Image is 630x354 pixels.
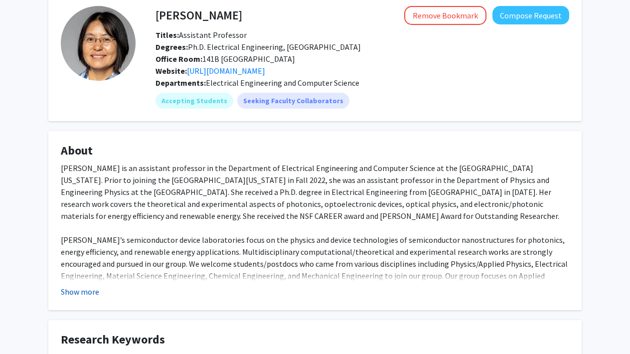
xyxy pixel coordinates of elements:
[404,6,486,25] button: Remove Bookmark
[61,6,136,81] img: Profile Picture
[237,93,349,109] mat-chip: Seeking Faculty Collaborators
[156,54,295,64] span: 141B [GEOGRAPHIC_DATA]
[156,30,247,40] span: Assistant Professor
[156,78,206,88] b: Departments:
[492,6,569,24] button: Compose Request to Peifen Zhu
[156,66,187,76] b: Website:
[156,30,179,40] b: Titles:
[156,6,242,24] h4: [PERSON_NAME]
[61,162,569,330] div: [PERSON_NAME] is an assistant professor in the Department of Electrical Engineering and Computer ...
[61,333,569,347] h4: Research Keywords
[7,309,42,347] iframe: Chat
[156,42,361,52] span: Ph.D. Electrical Engineering, [GEOGRAPHIC_DATA]
[156,42,188,52] b: Degrees:
[206,78,359,88] span: Electrical Engineering and Computer Science
[156,93,233,109] mat-chip: Accepting Students
[187,66,265,76] a: Opens in a new tab
[156,54,202,64] b: Office Room:
[61,286,99,298] button: Show more
[61,144,569,158] h4: About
